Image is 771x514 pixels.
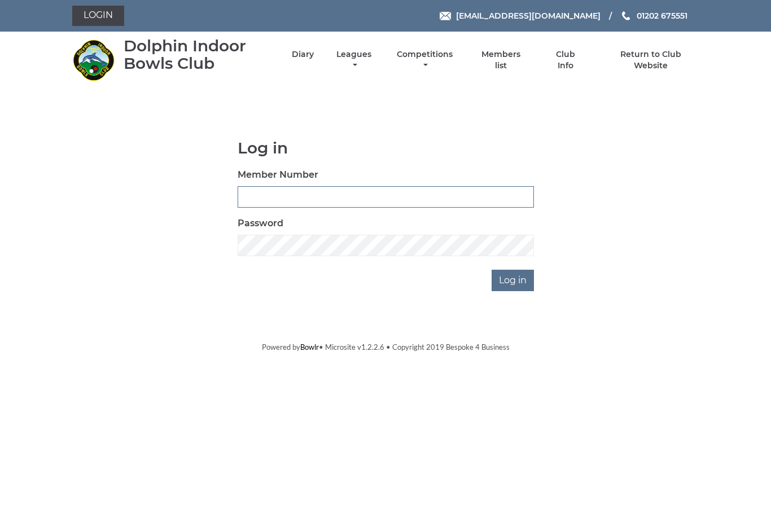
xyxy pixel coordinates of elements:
[456,11,601,21] span: [EMAIL_ADDRESS][DOMAIN_NAME]
[492,270,534,291] input: Log in
[238,217,283,230] label: Password
[394,49,455,71] a: Competitions
[238,139,534,157] h1: Log in
[475,49,527,71] a: Members list
[622,11,630,20] img: Phone us
[124,37,272,72] div: Dolphin Indoor Bowls Club
[547,49,584,71] a: Club Info
[238,168,318,182] label: Member Number
[637,11,687,21] span: 01202 675551
[334,49,374,71] a: Leagues
[440,10,601,22] a: Email [EMAIL_ADDRESS][DOMAIN_NAME]
[440,12,451,20] img: Email
[292,49,314,60] a: Diary
[620,10,687,22] a: Phone us 01202 675551
[72,6,124,26] a: Login
[603,49,699,71] a: Return to Club Website
[300,342,319,352] a: Bowlr
[72,39,115,81] img: Dolphin Indoor Bowls Club
[262,342,510,352] span: Powered by • Microsite v1.2.2.6 • Copyright 2019 Bespoke 4 Business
